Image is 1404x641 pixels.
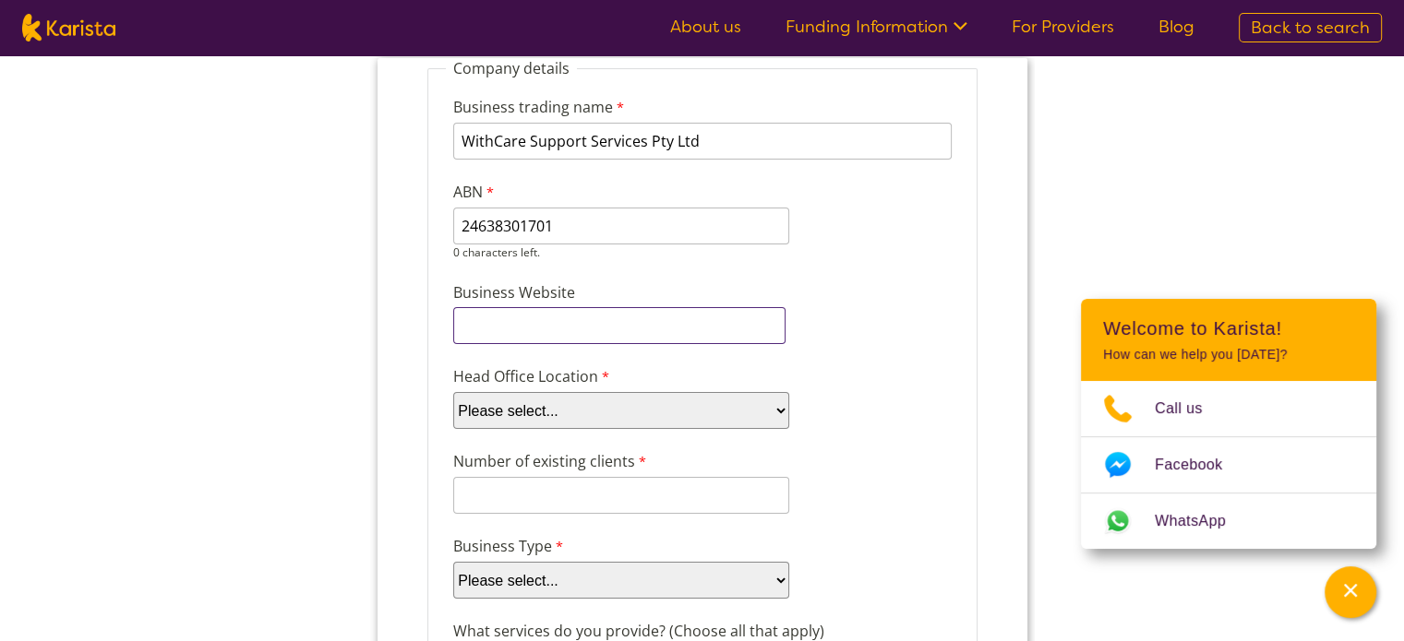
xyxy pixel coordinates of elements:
[83,251,328,277] label: Business Website
[22,14,115,42] img: Karista logo
[83,277,415,314] input: Business Website
[1155,451,1244,479] span: Facebook
[1081,381,1376,549] ul: Choose channel
[670,16,741,38] a: About us
[786,16,967,38] a: Funding Information
[1081,493,1376,549] a: Web link opens in a new tab.
[99,619,235,639] label: Behaviour support
[1012,16,1114,38] a: For Providers
[1158,16,1194,38] a: Blog
[83,362,419,398] select: Head Office Location
[1103,317,1354,339] h2: Welcome to Karista!
[1081,299,1376,549] div: Channel Menu
[83,531,419,568] select: Business Type
[1251,17,1370,39] span: Back to search
[83,65,258,92] label: Business trading name
[83,446,419,483] input: Number of existing clients
[83,92,582,129] input: Business trading name
[1239,13,1382,42] a: Back to search
[83,177,419,214] input: ABN
[83,214,419,230] div: 0 characters left.
[1189,422,1379,621] iframe: Chat Window
[83,504,263,531] label: Business Type
[1155,395,1225,422] span: Call us
[83,150,128,177] label: ABN
[83,589,459,615] label: What services do you provide? (Choose all that apply)
[1103,347,1354,362] p: How can we help you [DATE]?
[83,420,281,446] label: Number of existing clients
[1155,507,1248,535] span: WhatsApp
[83,335,263,362] label: Head Office Location
[76,28,207,48] legend: Company details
